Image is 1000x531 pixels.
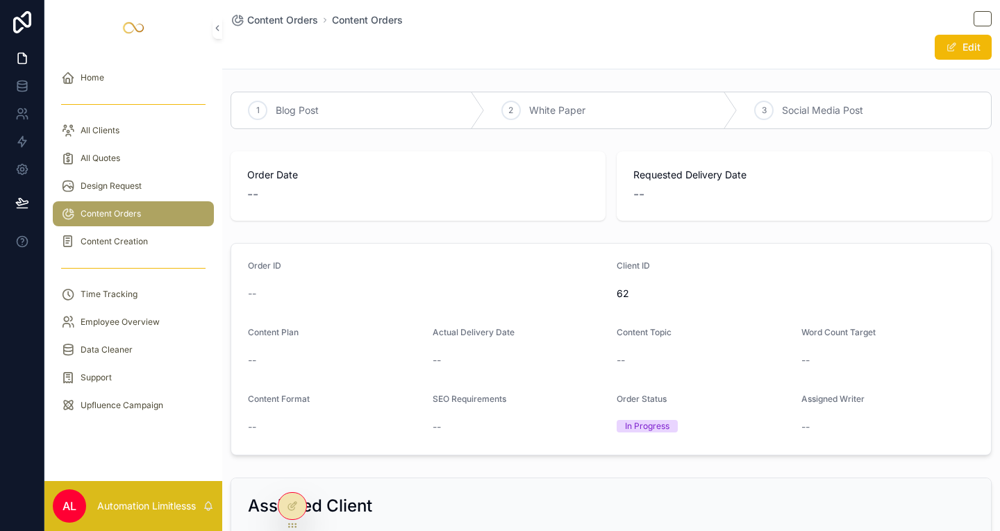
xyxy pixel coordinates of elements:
[81,400,163,411] span: Upfluence Campaign
[53,229,214,254] a: Content Creation
[122,17,144,39] img: App logo
[508,105,513,116] span: 2
[53,174,214,199] a: Design Request
[53,201,214,226] a: Content Orders
[231,13,318,27] a: Content Orders
[247,168,589,182] span: Order Date
[81,208,141,219] span: Content Orders
[62,498,76,514] span: AL
[433,353,441,367] span: --
[81,317,160,328] span: Employee Overview
[617,394,667,404] span: Order Status
[801,327,876,337] span: Word Count Target
[256,105,260,116] span: 1
[247,185,258,204] span: --
[53,393,214,418] a: Upfluence Campaign
[782,103,863,117] span: Social Media Post
[801,394,865,404] span: Assigned Writer
[332,13,403,27] a: Content Orders
[53,65,214,90] a: Home
[247,13,318,27] span: Content Orders
[81,372,112,383] span: Support
[617,260,650,271] span: Client ID
[433,394,506,404] span: SEO Requirements
[617,287,974,301] span: 62
[276,103,319,117] span: Blog Post
[248,420,256,434] span: --
[81,180,142,192] span: Design Request
[762,105,767,116] span: 3
[97,499,196,513] p: Automation Limitlesss
[248,394,310,404] span: Content Format
[617,327,672,337] span: Content Topic
[248,260,281,271] span: Order ID
[81,236,148,247] span: Content Creation
[81,344,133,355] span: Data Cleaner
[53,337,214,362] a: Data Cleaner
[81,153,120,164] span: All Quotes
[801,353,810,367] span: --
[81,125,119,136] span: All Clients
[248,287,256,301] span: --
[44,56,222,436] div: scrollable content
[625,420,669,432] div: In Progress
[529,103,585,117] span: White Paper
[81,72,104,83] span: Home
[53,118,214,143] a: All Clients
[633,168,975,182] span: Requested Delivery Date
[433,327,515,337] span: Actual Delivery Date
[935,35,992,60] button: Edit
[53,146,214,171] a: All Quotes
[633,185,644,204] span: --
[248,495,372,517] h2: Assigned Client
[248,327,299,337] span: Content Plan
[81,289,137,300] span: Time Tracking
[53,282,214,307] a: Time Tracking
[53,310,214,335] a: Employee Overview
[433,420,441,434] span: --
[801,420,810,434] span: --
[53,365,214,390] a: Support
[248,353,256,367] span: --
[617,353,625,367] span: --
